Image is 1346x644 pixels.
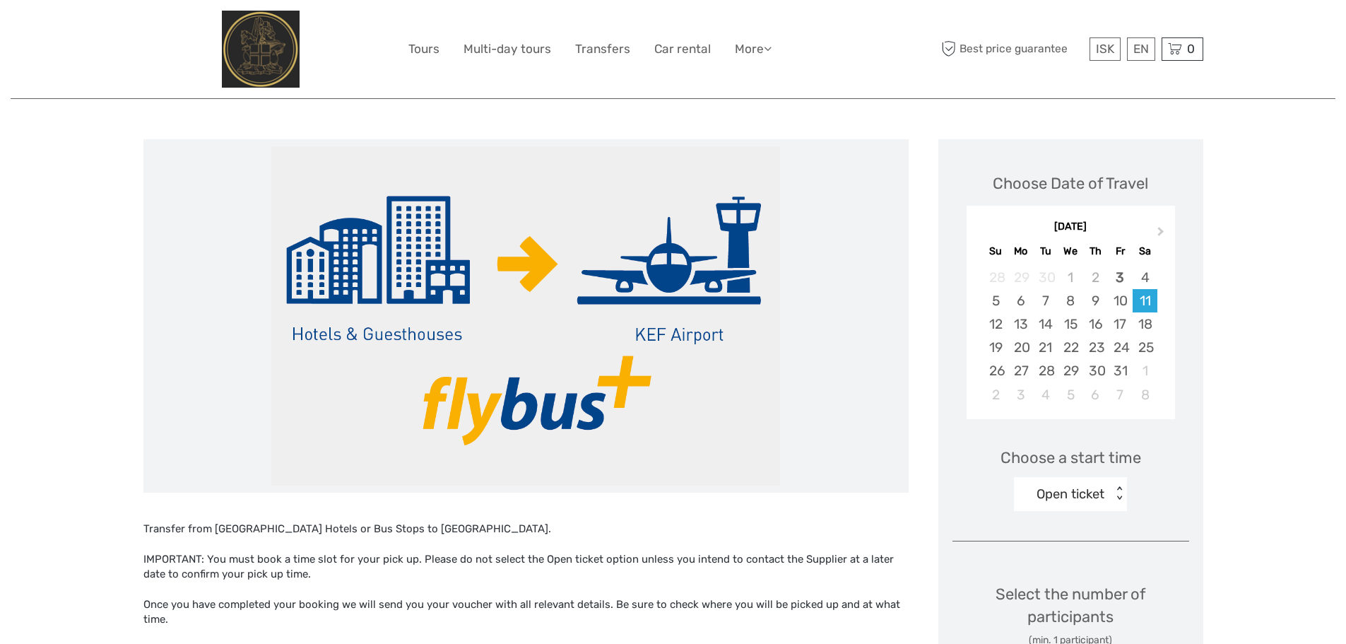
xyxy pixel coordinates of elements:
[1083,266,1108,289] div: Not available Thursday, October 2nd, 2025
[1133,359,1157,382] div: Choose Saturday, November 1st, 2025
[971,266,1170,406] div: month 2025-10
[654,39,711,59] a: Car rental
[984,359,1008,382] div: Choose Sunday, October 26th, 2025
[222,11,300,88] img: City Center Hotel
[1133,242,1157,261] div: Sa
[1133,383,1157,406] div: Choose Saturday, November 8th, 2025
[1008,266,1033,289] div: Not available Monday, September 29th, 2025
[984,242,1008,261] div: Su
[1058,266,1082,289] div: Not available Wednesday, October 1st, 2025
[1058,312,1082,336] div: Choose Wednesday, October 15th, 2025
[1008,242,1033,261] div: Mo
[1083,242,1108,261] div: Th
[143,552,909,582] div: IMPORTANT: You must book a time slot for your pick up. Please do not select the Open ticket optio...
[1133,312,1157,336] div: Choose Saturday, October 18th, 2025
[1096,42,1114,56] span: ISK
[1037,485,1104,503] div: Open ticket
[1114,486,1126,501] div: < >
[1058,383,1082,406] div: Choose Wednesday, November 5th, 2025
[1108,266,1133,289] div: Choose Friday, October 3rd, 2025
[408,39,439,59] a: Tours
[1083,289,1108,312] div: Choose Thursday, October 9th, 2025
[1151,223,1174,246] button: Next Month
[735,39,772,59] a: More
[1033,266,1058,289] div: Not available Tuesday, September 30th, 2025
[143,597,909,628] div: Once you have completed your booking we will send you your voucher with all relevant details. Be ...
[984,266,1008,289] div: Not available Sunday, September 28th, 2025
[984,336,1008,359] div: Choose Sunday, October 19th, 2025
[1108,312,1133,336] div: Choose Friday, October 17th, 2025
[1058,359,1082,382] div: Choose Wednesday, October 29th, 2025
[1008,383,1033,406] div: Choose Monday, November 3rd, 2025
[1083,383,1108,406] div: Choose Thursday, November 6th, 2025
[1033,289,1058,312] div: Choose Tuesday, October 7th, 2025
[1033,383,1058,406] div: Choose Tuesday, November 4th, 2025
[1033,359,1058,382] div: Choose Tuesday, October 28th, 2025
[1083,336,1108,359] div: Choose Thursday, October 23rd, 2025
[1083,312,1108,336] div: Choose Thursday, October 16th, 2025
[20,25,160,36] p: We're away right now. Please check back later!
[1058,289,1082,312] div: Choose Wednesday, October 8th, 2025
[1108,359,1133,382] div: Choose Friday, October 31st, 2025
[1058,242,1082,261] div: We
[1033,242,1058,261] div: Tu
[1008,289,1033,312] div: Choose Monday, October 6th, 2025
[1108,242,1133,261] div: Fr
[1108,336,1133,359] div: Choose Friday, October 24th, 2025
[938,37,1086,61] span: Best price guarantee
[1033,312,1058,336] div: Choose Tuesday, October 14th, 2025
[1008,359,1033,382] div: Choose Monday, October 27th, 2025
[271,146,780,486] img: 712a0e43dd27461abbb2e424cb7ebcd4_main_slider.png
[1133,289,1157,312] div: Choose Saturday, October 11th, 2025
[464,39,551,59] a: Multi-day tours
[984,383,1008,406] div: Choose Sunday, November 2nd, 2025
[967,220,1175,235] div: [DATE]
[1033,336,1058,359] div: Choose Tuesday, October 21st, 2025
[1108,289,1133,312] div: Choose Friday, October 10th, 2025
[1000,447,1141,469] span: Choose a start time
[163,22,179,39] button: Open LiveChat chat widget
[984,312,1008,336] div: Choose Sunday, October 12th, 2025
[1185,42,1197,56] span: 0
[1133,336,1157,359] div: Choose Saturday, October 25th, 2025
[1127,37,1155,61] div: EN
[1008,336,1033,359] div: Choose Monday, October 20th, 2025
[427,522,551,535] span: to [GEOGRAPHIC_DATA].
[1008,312,1033,336] div: Choose Monday, October 13th, 2025
[1083,359,1108,382] div: Choose Thursday, October 30th, 2025
[575,39,630,59] a: Transfers
[143,522,425,535] span: Transfer from [GEOGRAPHIC_DATA] Hotels or Bus Stops
[1133,266,1157,289] div: Choose Saturday, October 4th, 2025
[1058,336,1082,359] div: Choose Wednesday, October 22nd, 2025
[993,172,1148,194] div: Choose Date of Travel
[984,289,1008,312] div: Choose Sunday, October 5th, 2025
[1108,383,1133,406] div: Choose Friday, November 7th, 2025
